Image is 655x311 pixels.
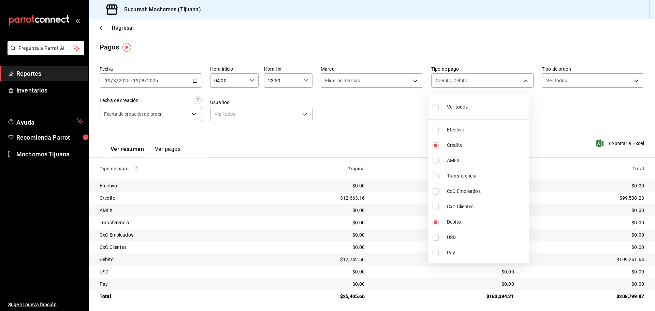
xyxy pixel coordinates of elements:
[447,218,526,226] span: Debito
[447,234,526,241] span: USD
[447,203,526,210] span: CxC Clientes
[447,157,526,164] span: AMEX
[447,188,526,195] span: CxC Empleados
[447,142,526,149] span: Credito
[447,172,526,180] span: Transferencia
[447,249,526,256] span: Pay
[447,126,526,133] span: Efectivo
[122,43,131,52] img: Tooltip marker
[447,103,468,111] span: Ver todos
